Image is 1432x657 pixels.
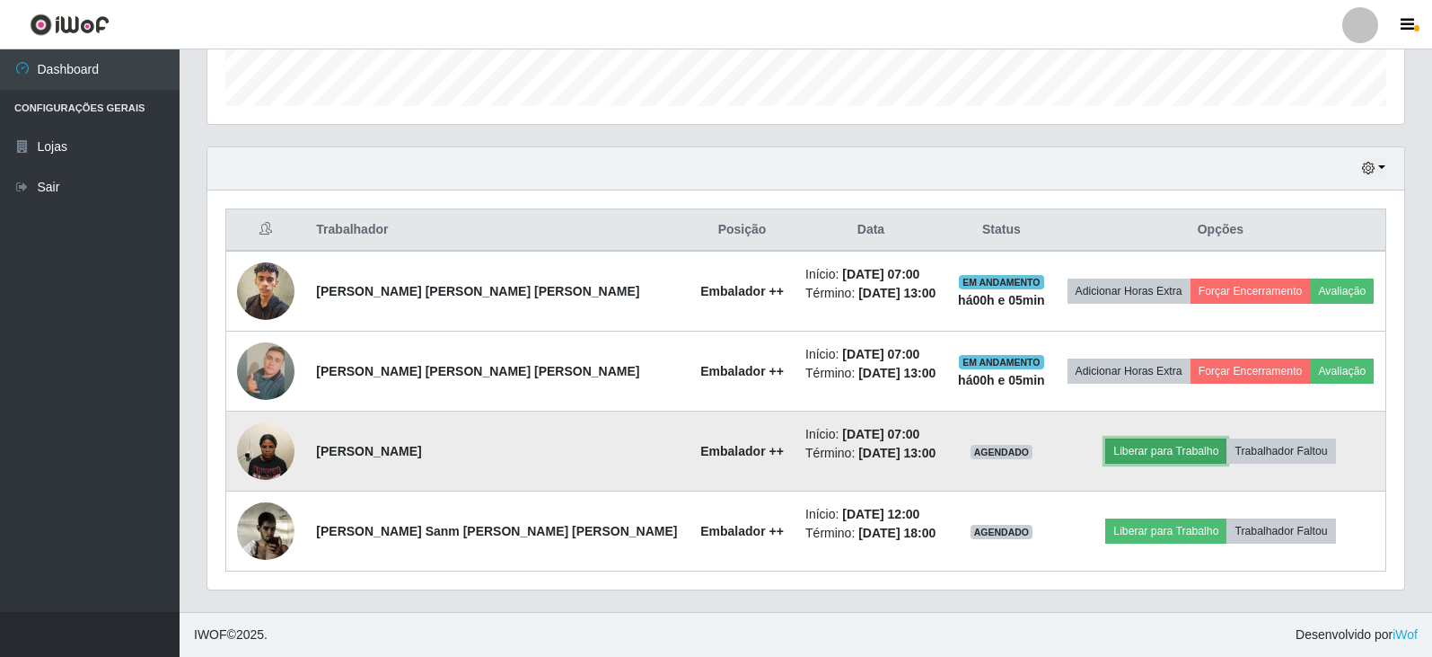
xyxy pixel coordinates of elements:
li: Início: [805,505,936,524]
span: EM ANDAMENTO [959,355,1044,369]
button: Liberar para Trabalho [1105,519,1226,544]
time: [DATE] 12:00 [842,507,919,521]
time: [DATE] 18:00 [858,526,936,540]
span: AGENDADO [971,525,1033,539]
button: Avaliação [1310,279,1374,304]
img: 1752573650429.jpeg [237,320,294,422]
button: Adicionar Horas Extra [1067,279,1190,304]
li: Término: [805,284,936,303]
th: Status [947,209,1056,252]
th: Data [795,209,947,252]
th: Posição [690,209,795,252]
strong: há 00 h e 05 min [958,373,1045,387]
span: © 2025 . [194,626,268,644]
time: [DATE] 13:00 [858,446,936,460]
li: Término: [805,364,936,383]
li: Término: [805,524,936,543]
li: Término: [805,444,936,463]
span: EM ANDAMENTO [959,275,1044,289]
strong: Embalador ++ [700,524,784,538]
button: Forçar Encerramento [1190,279,1311,304]
button: Trabalhador Faltou [1226,519,1335,544]
span: IWOF [194,627,227,642]
time: [DATE] 13:00 [858,286,936,300]
button: Avaliação [1310,359,1374,384]
span: Desenvolvido por [1296,626,1418,644]
img: 1752542805092.jpeg [237,486,294,577]
button: Adicionar Horas Extra [1067,359,1190,384]
strong: [PERSON_NAME] [316,444,421,458]
time: [DATE] 07:00 [842,267,919,281]
li: Início: [805,425,936,444]
strong: [PERSON_NAME] [PERSON_NAME] [PERSON_NAME] [316,284,639,298]
th: Opções [1056,209,1386,252]
img: CoreUI Logo [30,13,110,36]
img: 1754777743456.jpeg [237,413,294,489]
a: iWof [1392,627,1418,642]
strong: [PERSON_NAME] [PERSON_NAME] [PERSON_NAME] [316,364,639,378]
strong: Embalador ++ [700,444,784,458]
th: Trabalhador [305,209,690,252]
li: Início: [805,265,936,284]
button: Trabalhador Faltou [1226,439,1335,464]
img: 1752515329237.jpeg [237,253,294,329]
span: AGENDADO [971,445,1033,459]
button: Forçar Encerramento [1190,359,1311,384]
strong: há 00 h e 05 min [958,293,1045,307]
time: [DATE] 07:00 [842,347,919,361]
time: [DATE] 13:00 [858,366,936,380]
time: [DATE] 07:00 [842,427,919,441]
strong: Embalador ++ [700,284,784,298]
button: Liberar para Trabalho [1105,439,1226,464]
li: Início: [805,345,936,364]
strong: [PERSON_NAME] Sanm [PERSON_NAME] [PERSON_NAME] [316,524,677,538]
strong: Embalador ++ [700,364,784,378]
